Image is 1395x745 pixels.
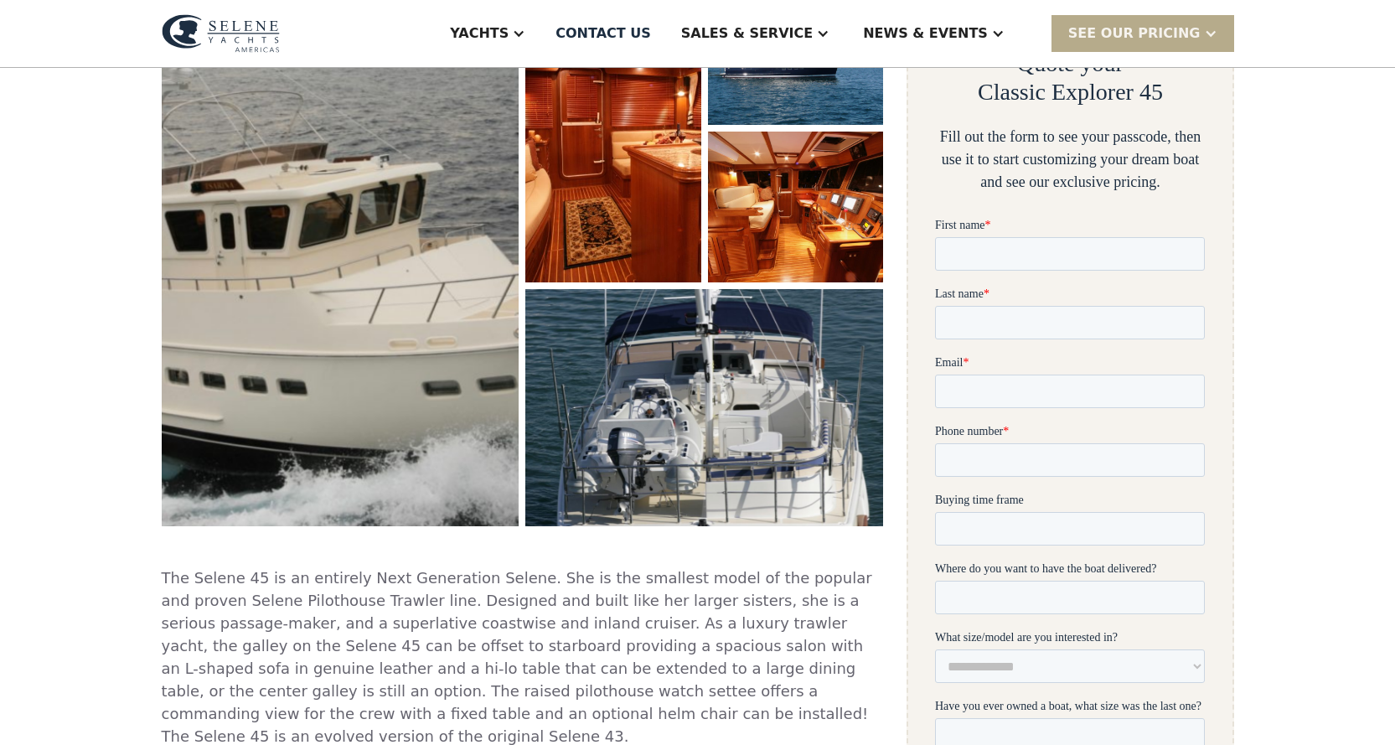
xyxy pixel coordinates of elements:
div: SEE Our Pricing [1068,23,1201,44]
div: Contact US [555,23,651,44]
a: open lightbox [525,289,883,526]
a: open lightbox [708,132,884,282]
div: Yachts [450,23,509,44]
div: Fill out the form to see your passcode, then use it to start customizing your dream boat and see ... [935,126,1205,194]
h2: Classic Explorer 45 [978,78,1163,106]
img: 45 foot motor yacht [521,287,887,530]
div: News & EVENTS [863,23,988,44]
img: logo [162,14,280,53]
div: Sales & Service [681,23,813,44]
div: SEE Our Pricing [1051,15,1234,51]
img: 45 foot motor yacht [708,132,884,282]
